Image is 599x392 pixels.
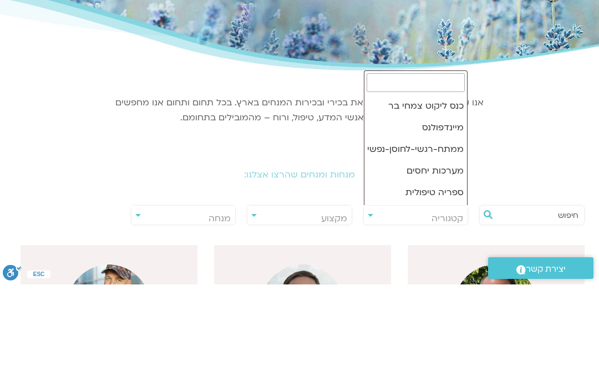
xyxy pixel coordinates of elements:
[364,203,468,225] li: כנס ליקוט צמחי בר
[6,64,593,94] h2: מנחים ומנחות בתודעה בריאה
[364,225,468,246] li: מיינדפולנס
[359,6,425,27] a: ההקלטות שלי
[364,246,468,268] li: ממתח-רגשי-לחוסן-נפשי
[434,6,502,27] a: לוח שידורים
[364,268,468,289] li: מערכות יחסים
[364,289,468,311] li: ספריה טיפולית
[543,8,592,25] img: תודעה בריאה
[114,203,485,233] p: אנו עושים כל מאמץ להביא לך את בכירי ובכירות המנחים בארץ. בכל תחום ותחום אנו מחפשים את המרצים , אנ...
[488,365,593,386] a: יצירת קשר
[321,320,347,332] span: מקצוע
[432,320,463,332] span: קטגוריה
[268,6,351,27] a: קורסים ופעילות
[526,369,566,384] span: יצירת קשר
[217,6,260,27] a: עזרה
[364,311,468,333] li: שיחות דהרמה
[6,277,593,287] h2: מנחות ומנחים שהרצו אצלנו:
[164,6,209,27] a: תמכו בנו
[496,313,578,332] input: חיפוש
[209,320,231,332] span: מנחה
